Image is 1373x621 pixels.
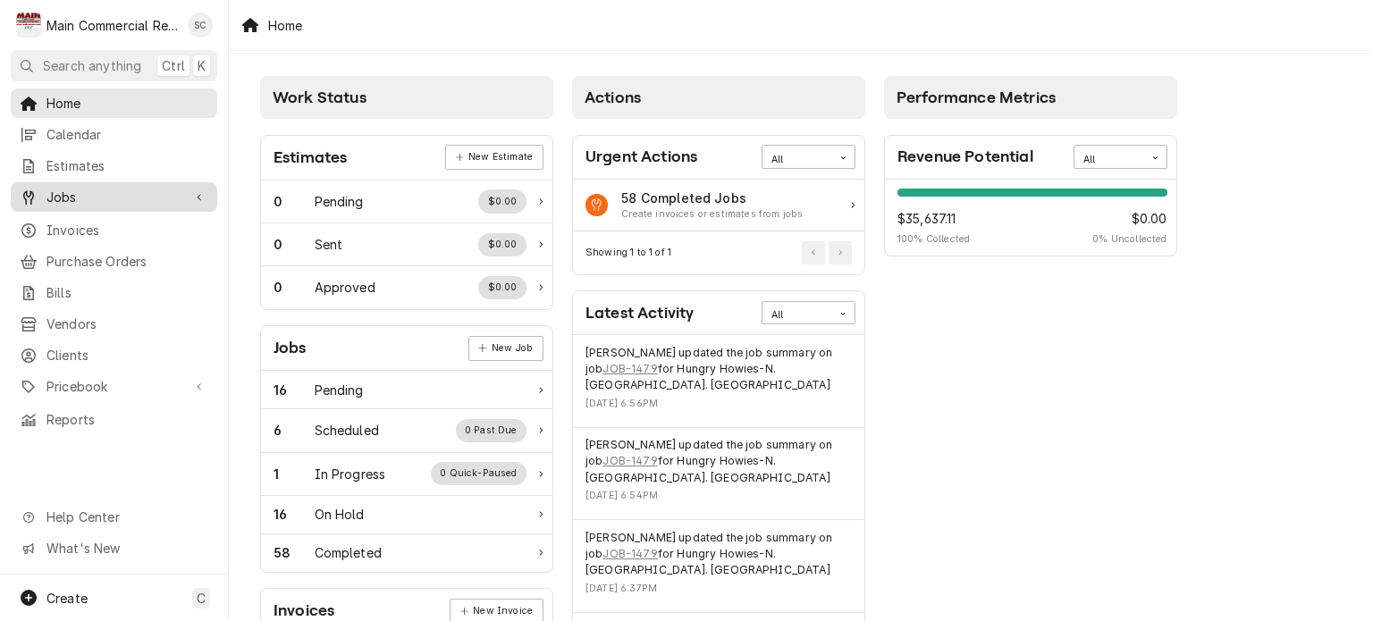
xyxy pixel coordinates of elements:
[621,189,803,207] div: Action Item Title
[261,266,552,308] div: Work Status
[829,241,852,264] button: Go to Next Page
[585,345,852,418] div: Event Details
[1083,153,1135,167] div: All
[771,153,823,167] div: All
[46,410,208,429] span: Reports
[885,136,1176,180] div: Card Header
[11,151,217,180] a: Estimates
[468,336,543,361] div: Card Link Button
[46,377,181,396] span: Pricebook
[884,76,1177,119] div: Card Column Header
[585,530,852,579] div: Event String
[585,437,852,510] div: Event Details
[771,308,823,323] div: All
[46,508,206,526] span: Help Center
[261,223,552,266] a: Work Status
[315,465,386,483] div: Work Status Title
[46,221,208,239] span: Invoices
[799,241,853,264] div: Pagination Controls
[315,381,364,399] div: Work Status Title
[274,421,315,440] div: Work Status Count
[885,180,1176,256] div: Revenue Potential
[11,502,217,532] a: Go to Help Center
[573,520,864,613] div: Event
[274,278,315,297] div: Work Status Count
[274,336,307,360] div: Card Title
[274,465,315,483] div: Work Status Count
[621,207,803,222] div: Action Item Suggestion
[11,88,217,118] a: Home
[602,361,657,377] a: JOB-1479
[602,546,657,562] a: JOB-1479
[11,247,217,276] a: Purchase Orders
[897,88,1056,106] span: Performance Metrics
[46,315,208,333] span: Vendors
[897,209,970,228] span: $35,637.11
[261,136,552,180] div: Card Header
[260,76,553,119] div: Card Column Header
[188,13,213,38] div: SC
[261,371,552,409] a: Work Status
[11,405,217,434] a: Reports
[273,88,366,106] span: Work Status
[1092,209,1167,228] span: $0.00
[315,505,365,524] div: Work Status Title
[274,505,315,524] div: Work Status Count
[46,283,208,302] span: Bills
[573,428,864,521] div: Event
[46,591,88,606] span: Create
[762,301,855,324] div: Card Data Filter Control
[585,582,852,596] div: Event Timestamp
[16,13,41,38] div: Main Commercial Refrigeration Service's Avatar
[46,16,178,35] div: Main Commercial Refrigeration Service
[1092,209,1167,247] div: Revenue Potential Collected
[478,276,526,299] div: Work Status Supplemental Data
[46,539,206,558] span: What's New
[162,56,185,75] span: Ctrl
[261,496,552,534] a: Work Status
[573,180,864,232] a: Action Item
[11,278,217,307] a: Bills
[585,246,671,260] div: Current Page Details
[897,209,970,247] div: Revenue Potential Collected
[802,241,825,264] button: Go to Previous Page
[315,278,375,297] div: Work Status Title
[602,453,657,469] a: JOB-1479
[762,145,855,168] div: Card Data Filter Control
[11,215,217,245] a: Invoices
[46,252,208,271] span: Purchase Orders
[431,462,526,485] div: Work Status Supplemental Data
[573,335,864,428] div: Event
[261,326,552,371] div: Card Header
[573,231,864,273] div: Card Footer: Pagination
[456,419,527,442] div: Work Status Supplemental Data
[261,180,552,223] a: Work Status
[261,534,552,572] a: Work Status
[274,192,315,211] div: Work Status Count
[468,336,543,361] a: New Job
[585,437,852,486] div: Event String
[445,145,543,170] div: Card Link Button
[197,589,206,608] span: C
[261,371,552,572] div: Card Data
[445,145,543,170] a: New Estimate
[884,135,1177,257] div: Card: Revenue Potential
[260,325,553,573] div: Card: Jobs
[11,120,217,149] a: Calendar
[897,232,970,247] span: 100 % Collected
[274,381,315,399] div: Work Status Count
[573,291,864,335] div: Card Header
[572,76,865,119] div: Card Column Header
[572,135,865,275] div: Card: Urgent Actions
[897,145,1033,169] div: Card Title
[315,192,364,211] div: Work Status Title
[11,533,217,563] a: Go to What's New
[261,409,552,452] a: Work Status
[1092,232,1167,247] span: 0 % Uncollected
